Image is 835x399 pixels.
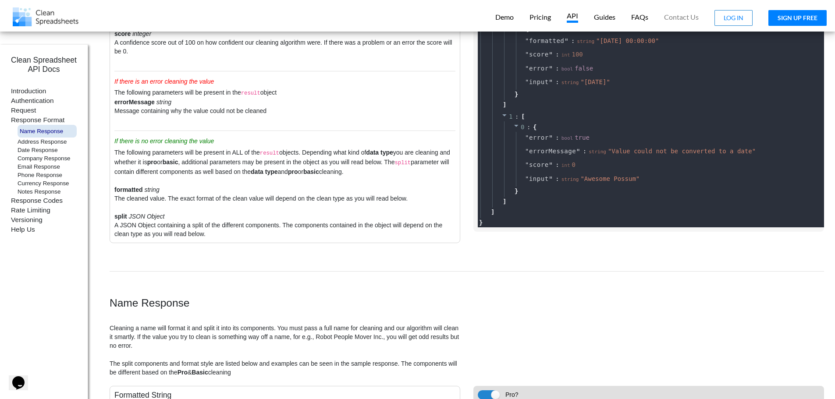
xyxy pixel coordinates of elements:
span: string [589,149,606,155]
span: split [114,213,127,220]
p: Authentication [11,96,77,106]
span: } [513,90,518,99]
p: The cleaned value. The exact format of the clean value will depend on the clean type as you will ... [114,194,455,203]
button: SIGN UP FREE [768,10,827,26]
span: : [527,123,531,132]
span: " [DATE] 00:00:00 " [596,37,659,44]
span: " [525,161,529,168]
span: " [549,175,554,184]
span: 1 [509,113,513,120]
span: : [555,64,559,73]
p: Response Format [11,115,77,125]
span: formatted [114,186,143,193]
span: } [513,187,518,196]
div: 0 [561,160,576,169]
span: [ [521,112,525,121]
span: " [525,51,529,58]
button: LOG IN [714,10,753,26]
span: " [525,37,529,44]
span: Contact Us [664,14,699,21]
p: The following parameters will be present in ALL of the objects. Depending what kind of you are cl... [114,148,455,176]
span: " [525,175,529,182]
code: result [241,90,260,96]
span: " [549,78,554,87]
span: ] [501,100,506,109]
p: Name Response [18,125,77,138]
span: : [515,112,519,121]
p: Help Us [11,225,77,234]
code: split [394,160,411,166]
b: pro [288,168,298,175]
span: bool [561,135,573,141]
b: Pro [178,369,188,376]
span: " [DATE] " [580,78,610,85]
h5: Clean Spreadsheet API Docs [11,56,77,74]
b: basic [163,159,178,166]
p: Email Response [18,162,77,171]
div: true [561,133,590,142]
span: score [114,30,131,37]
span: " Value could not be converted to a date " [608,148,756,155]
span: " [549,51,554,60]
p: FAQs [631,13,648,22]
span: " [525,148,529,155]
p: The following parameters will be present in the object [114,88,455,98]
p: Date Response [18,146,77,154]
span: error [529,64,549,73]
span: 0 [521,124,525,131]
span: JSON Object [129,213,165,220]
p: Notes Response [18,187,77,196]
span: : [583,147,586,156]
span: int [561,52,570,58]
p: Company Response [18,154,77,162]
span: input [529,174,549,184]
span: errorMessage [529,147,576,156]
p: Versioning [11,215,77,225]
span: string [144,186,159,193]
span: " [549,65,554,74]
b: basic [303,168,319,175]
b: pro [147,159,157,166]
span: integer [132,30,151,37]
p: The split components and format style are listed below and examples can be seen in the sample res... [110,359,460,377]
span: " [564,37,569,46]
p: Request [11,106,77,115]
span: string [577,39,594,44]
p: Demo [495,13,514,22]
span: } [478,218,483,227]
span: string [156,99,171,106]
p: Phone Response [18,171,77,179]
span: " [576,148,581,156]
span: int [561,162,570,168]
span: error [529,133,549,142]
span: ] [490,208,494,217]
span: formatted [529,36,564,46]
span: : [571,36,575,46]
p: API [567,11,578,23]
span: string [561,80,579,85]
div: 100 [561,50,583,59]
span: input [529,78,549,87]
p: Address Response [18,138,77,146]
b: Basic [192,369,208,376]
span: " Awesome Possum " [580,175,640,182]
i: If there is no error cleaning the value [114,138,214,145]
span: : [555,174,559,184]
span: " [525,78,529,85]
img: Logo.png [13,7,78,26]
span: " [525,134,529,141]
span: score [529,50,549,59]
b: data type [366,149,393,156]
span: { [533,123,537,132]
p: Message containing why the value could not be cleaned [114,106,455,115]
p: A JSON Object containing a split of the different components. The components contained in the obj... [114,221,455,238]
span: bool [561,66,573,72]
p: A confidence score out of 100 on how confident our cleaning algorithm were. If there was a proble... [114,38,455,56]
iframe: chat widget [9,364,37,390]
span: : [555,50,559,59]
code: result [260,150,279,156]
span: errorMessage [114,99,155,106]
p: Pricing [529,13,551,22]
b: data type [251,168,277,175]
i: If there is an error cleaning the value [114,78,214,85]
